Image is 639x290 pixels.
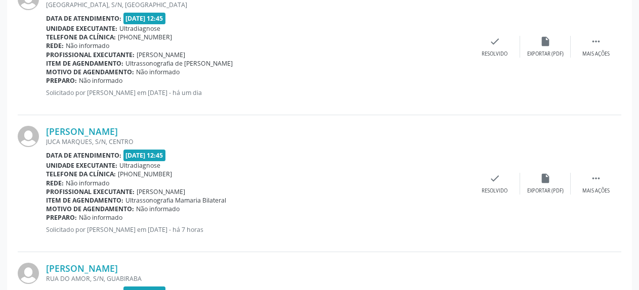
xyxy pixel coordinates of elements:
b: Motivo de agendamento: [46,68,134,76]
span: Ultrassonografia Mamaria Bilateral [125,196,226,205]
span: Ultrassonografia de [PERSON_NAME] [125,59,233,68]
i: check [489,173,500,184]
b: Telefone da clínica: [46,33,116,41]
span: [PERSON_NAME] [137,51,185,59]
img: img [18,263,39,284]
div: RUA DO AMOR, S/N, GUABIRABA [46,274,470,283]
i:  [590,173,602,184]
i: insert_drive_file [540,36,551,47]
span: Não informado [66,179,109,187]
span: [PERSON_NAME] [137,187,185,196]
span: Não informado [136,68,180,76]
a: [PERSON_NAME] [46,263,118,274]
b: Telefone da clínica: [46,170,116,178]
b: Motivo de agendamento: [46,205,134,213]
div: Resolvido [482,51,507,58]
i: check [489,36,500,47]
span: [PHONE_NUMBER] [118,33,172,41]
p: Solicitado por [PERSON_NAME] em [DATE] - há 7 horas [46,225,470,234]
span: Não informado [136,205,180,213]
span: Não informado [79,76,122,85]
b: Item de agendamento: [46,196,123,205]
b: Preparo: [46,76,77,85]
b: Preparo: [46,213,77,222]
i:  [590,36,602,47]
b: Unidade executante: [46,24,117,33]
b: Profissional executante: [46,187,135,196]
b: Unidade executante: [46,161,117,170]
span: [DATE] 12:45 [123,13,166,24]
div: Mais ações [582,51,610,58]
img: img [18,126,39,147]
div: JUCA MARQUES, S/N, CENTRO [46,137,470,146]
span: Não informado [66,41,109,50]
span: [DATE] 12:45 [123,150,166,161]
a: [PERSON_NAME] [46,126,118,137]
span: Ultradiagnose [119,161,160,170]
b: Rede: [46,41,64,50]
b: Item de agendamento: [46,59,123,68]
div: Resolvido [482,187,507,195]
span: Ultradiagnose [119,24,160,33]
b: Rede: [46,179,64,187]
div: Exportar (PDF) [527,187,564,195]
span: [PHONE_NUMBER] [118,170,172,178]
i: insert_drive_file [540,173,551,184]
div: Exportar (PDF) [527,51,564,58]
p: Solicitado por [PERSON_NAME] em [DATE] - há um dia [46,88,470,97]
b: Data de atendimento: [46,151,121,160]
div: Mais ações [582,187,610,195]
b: Data de atendimento: [46,14,121,23]
div: [GEOGRAPHIC_DATA], S/N, [GEOGRAPHIC_DATA] [46,1,470,9]
b: Profissional executante: [46,51,135,59]
span: Não informado [79,213,122,222]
